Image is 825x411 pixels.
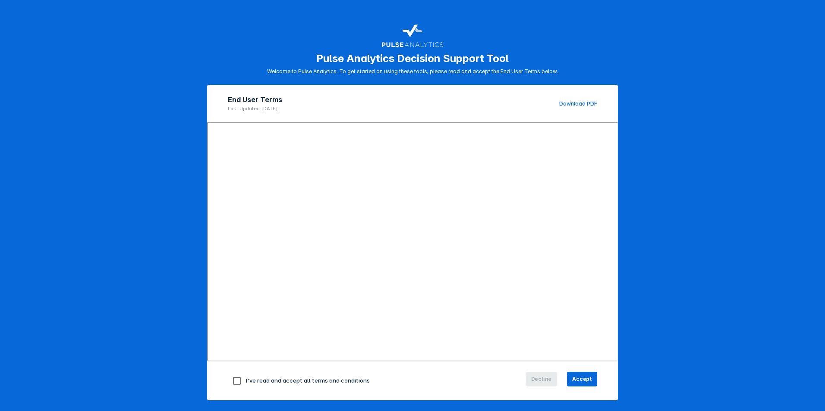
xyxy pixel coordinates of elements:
[316,52,509,65] h1: Pulse Analytics Decision Support Tool
[228,106,282,112] p: Last Updated: [DATE]
[526,372,557,386] button: Decline
[572,375,592,383] span: Accept
[267,68,558,75] p: Welcome to Pulse Analytics. To get started on using these tools, please read and accept the End U...
[567,372,597,386] button: Accept
[381,21,444,49] img: pulse-logo-user-terms.svg
[531,375,552,383] span: Decline
[228,95,282,104] h2: End User Terms
[559,100,597,107] a: Download PDF
[246,377,370,384] span: I've read and accept all terms and conditions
